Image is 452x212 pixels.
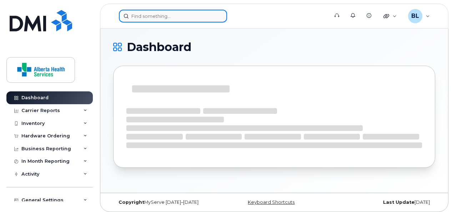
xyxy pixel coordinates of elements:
div: MyServe [DATE]–[DATE] [113,200,221,205]
div: [DATE] [328,200,435,205]
a: Keyboard Shortcuts [248,200,295,205]
strong: Last Update [383,200,415,205]
span: Dashboard [127,42,191,52]
strong: Copyright [119,200,144,205]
